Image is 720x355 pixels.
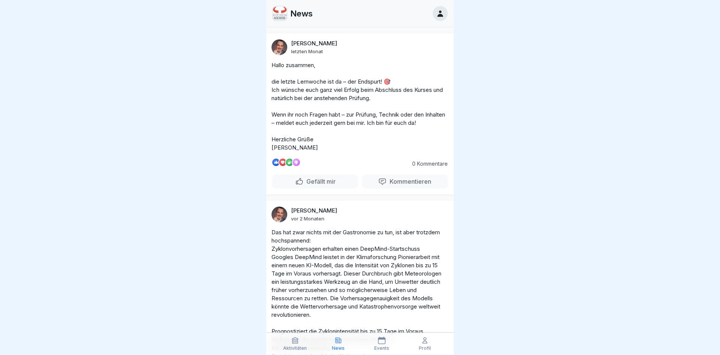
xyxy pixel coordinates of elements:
p: Hallo zusammen, die letzte Lernwoche ist da – der Endspurt! 🎯 Ich wünsche euch ganz viel Erfolg b... [271,61,448,152]
p: 0 Kommentare [406,161,448,167]
p: Gefällt mir [303,178,336,185]
p: [PERSON_NAME] [291,40,337,47]
p: Aktivitäten [283,346,307,351]
p: letzten Monat [291,48,323,54]
p: Kommentieren [387,178,431,185]
p: Events [374,346,389,351]
p: Profil [419,346,431,351]
p: News [290,9,313,18]
p: vor 2 Monaten [291,216,324,222]
img: vyjpw951skg073owmonln6kd.png [273,6,287,21]
p: [PERSON_NAME] [291,207,337,214]
p: News [332,346,345,351]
